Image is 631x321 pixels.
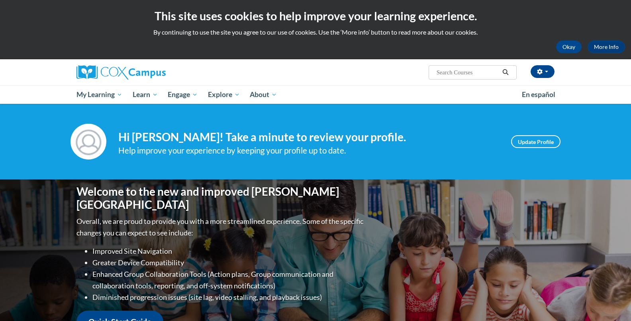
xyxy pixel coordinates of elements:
[118,130,499,144] h4: Hi [PERSON_NAME]! Take a minute to review your profile.
[522,90,555,99] span: En español
[76,65,228,80] a: Cox Campus
[436,68,500,77] input: Search Courses
[245,86,282,104] a: About
[76,65,166,80] img: Cox Campus
[531,65,555,78] button: Account Settings
[250,90,277,99] span: About
[511,135,560,148] a: Update Profile
[163,86,203,104] a: Engage
[517,86,560,103] a: En español
[588,41,625,53] a: More Info
[92,268,365,292] li: Enhanced Group Collaboration Tools (Action plans, Group communication and collaboration tools, re...
[208,90,240,99] span: Explore
[76,216,365,239] p: Overall, we are proud to provide you with a more streamlined experience. Some of the specific cha...
[76,90,122,99] span: My Learning
[92,257,365,268] li: Greater Device Compatibility
[203,86,245,104] a: Explore
[133,90,158,99] span: Learn
[71,86,127,104] a: My Learning
[92,292,365,303] li: Diminished progression issues (site lag, video stalling, and playback issues)
[76,185,365,212] h1: Welcome to the new and improved [PERSON_NAME][GEOGRAPHIC_DATA]
[71,124,106,160] img: Profile Image
[556,41,582,53] button: Okay
[92,245,365,257] li: Improved Site Navigation
[599,289,625,315] iframe: Button to launch messaging window
[500,68,511,77] button: Search
[168,90,198,99] span: Engage
[127,86,163,104] a: Learn
[6,28,625,37] p: By continuing to use the site you agree to our use of cookies. Use the ‘More info’ button to read...
[6,8,625,24] h2: This site uses cookies to help improve your learning experience.
[65,86,566,104] div: Main menu
[118,144,499,157] div: Help improve your experience by keeping your profile up to date.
